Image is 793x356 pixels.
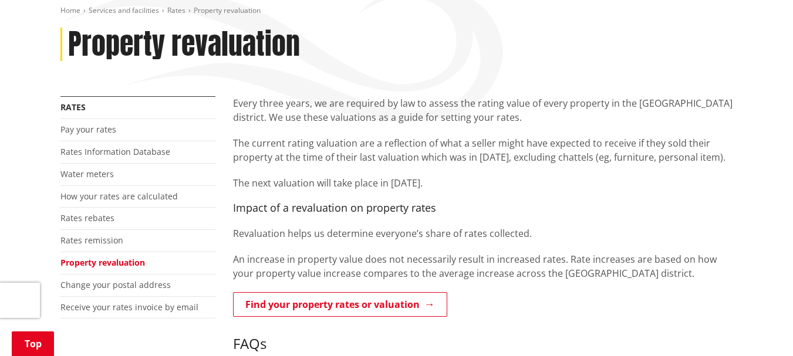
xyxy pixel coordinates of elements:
[60,101,86,113] a: Rates
[60,5,80,15] a: Home
[60,191,178,202] a: How your rates are calculated
[60,146,170,157] a: Rates Information Database
[233,318,733,352] h3: FAQs
[233,226,733,240] p: Revaluation helps us determine everyone’s share of rates collected.
[167,5,185,15] a: Rates
[60,301,198,313] a: Receive your rates invoice by email
[233,292,447,317] a: Find your property rates or valuation
[12,331,54,356] a: Top
[60,279,171,290] a: Change your postal address
[233,176,733,190] p: The next valuation will take place in [DATE].
[194,5,261,15] span: Property revaluation
[60,212,114,223] a: Rates rebates
[739,307,781,349] iframe: Messenger Launcher
[60,6,733,16] nav: breadcrumb
[60,124,116,135] a: Pay your rates
[233,252,733,280] p: An increase in property value does not necessarily result in increased rates. Rate increases are ...
[60,257,145,268] a: Property revaluation
[89,5,159,15] a: Services and facilities
[233,202,733,215] h4: Impact of a revaluation on property rates
[233,96,733,124] p: Every three years, we are required by law to assess the rating value of every property in the [GE...
[60,168,114,179] a: Water meters
[233,136,733,164] p: The current rating valuation are a reflection of what a seller might have expected to receive if ...
[60,235,123,246] a: Rates remission
[68,28,300,62] h1: Property revaluation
